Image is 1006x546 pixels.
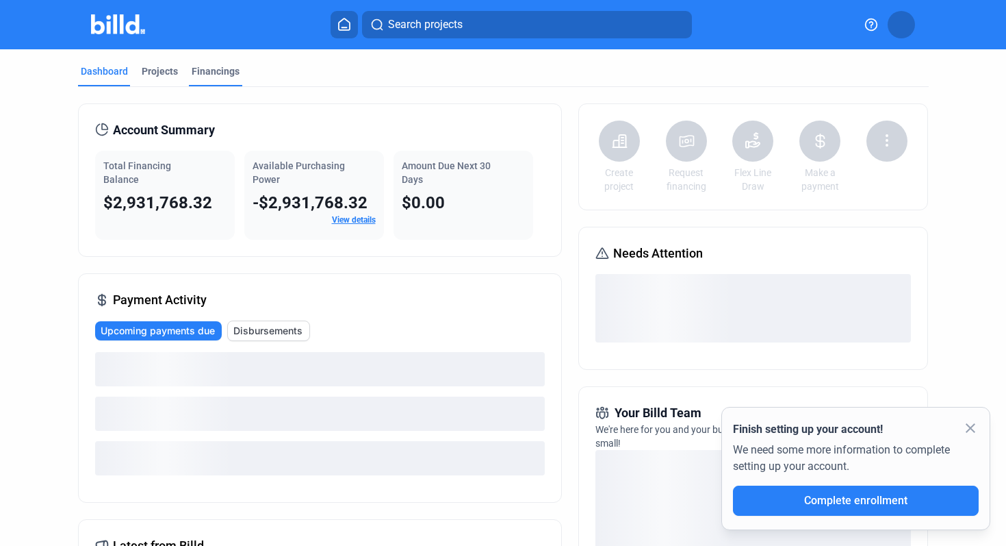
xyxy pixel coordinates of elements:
span: Needs Attention [613,244,703,263]
a: Make a payment [796,166,844,193]
div: Projects [142,64,178,78]
button: Disbursements [227,321,310,341]
a: View details [332,215,376,225]
img: Billd Company Logo [91,14,145,34]
span: -$2,931,768.32 [253,193,367,212]
a: Request financing [662,166,710,193]
div: loading [595,274,911,343]
button: Complete enrollment [733,486,979,516]
div: Dashboard [81,64,128,78]
span: Disbursements [233,324,302,338]
span: Available Purchasing Power [253,160,345,185]
span: Total Financing Balance [103,160,171,185]
span: Account Summary [113,121,215,140]
div: loading [95,352,545,386]
span: Complete enrollment [804,494,907,507]
span: We're here for you and your business. Reach out anytime for needs big and small! [595,424,910,449]
span: Upcoming payments due [101,324,215,338]
span: $2,931,768.32 [103,193,212,212]
div: Financings [192,64,240,78]
span: Your Billd Team [615,404,701,423]
span: Search projects [388,16,463,33]
div: loading [95,397,545,431]
span: Amount Due Next 30 Days [402,160,491,185]
div: loading [95,441,545,475]
button: Search projects [362,11,692,38]
span: $0.00 [402,193,445,212]
div: We need some more information to complete setting up your account. [733,438,979,486]
mat-icon: close [962,420,979,436]
span: Payment Activity [113,290,207,310]
div: Finish setting up your account! [733,421,979,438]
a: Create project [595,166,643,193]
button: Upcoming payments due [95,321,222,340]
a: Flex Line Draw [729,166,777,193]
